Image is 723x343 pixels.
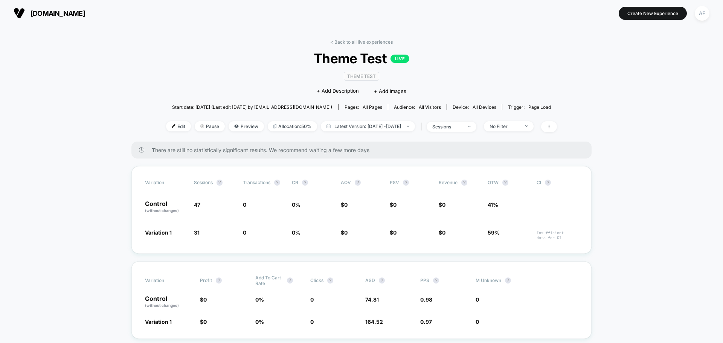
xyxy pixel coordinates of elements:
span: 0 [344,201,348,208]
span: CR [292,180,298,185]
span: 47 [194,201,200,208]
button: ? [327,277,333,284]
span: $ [390,229,397,236]
span: 0 [442,229,445,236]
span: CI [537,180,578,186]
button: ? [403,180,409,186]
span: AOV [341,180,351,185]
span: 0 [310,296,314,303]
span: Pause [195,121,225,131]
span: Sessions [194,180,213,185]
span: 0 % [292,229,300,236]
span: 74.81 [365,296,379,303]
img: calendar [326,124,331,128]
button: [DOMAIN_NAME] [11,7,87,19]
span: $ [390,201,397,208]
span: Transactions [243,180,270,185]
span: Device: [447,104,502,110]
span: PPS [420,277,429,283]
span: Variation [145,180,186,186]
span: --- [537,203,578,213]
button: ? [433,277,439,284]
span: Theme Test [186,50,537,66]
span: 0 % [292,201,300,208]
span: 31 [194,229,200,236]
p: Control [145,296,192,308]
button: ? [287,277,293,284]
button: ? [505,277,511,284]
span: Latest Version: [DATE] - [DATE] [321,121,415,131]
span: + Add Description [317,87,359,95]
div: Trigger: [508,104,551,110]
span: | [419,121,427,132]
span: 59% [488,229,500,236]
span: 41% [488,201,498,208]
p: Control [145,201,186,213]
span: 0 [203,296,207,303]
span: Clicks [310,277,323,283]
span: OTW [488,180,529,186]
span: 0 [310,319,314,325]
span: $ [439,229,445,236]
button: ? [217,180,223,186]
span: Start date: [DATE] (Last edit [DATE] by [EMAIL_ADDRESS][DOMAIN_NAME]) [172,104,332,110]
span: 0 % [255,296,264,303]
span: 0 [243,201,246,208]
span: 0 [203,319,207,325]
span: $ [341,201,348,208]
span: all devices [473,104,496,110]
span: Revenue [439,180,458,185]
img: rebalance [273,124,276,128]
span: Add To Cart Rate [255,275,283,286]
span: 0 [393,201,397,208]
span: Page Load [528,104,551,110]
span: $ [341,229,348,236]
span: 0 [476,296,479,303]
span: Edit [166,121,191,131]
span: [DOMAIN_NAME] [31,9,85,17]
button: ? [545,180,551,186]
p: LIVE [390,55,409,63]
img: edit [172,124,175,128]
span: 0 [344,229,348,236]
button: ? [216,277,222,284]
img: end [407,125,409,127]
span: Variation 1 [145,229,172,236]
span: $ [439,201,445,208]
span: (without changes) [145,208,179,213]
span: $ [200,296,207,303]
span: PSV [390,180,399,185]
button: Create New Experience [619,7,687,20]
button: ? [302,180,308,186]
span: 0 [476,319,479,325]
button: ? [502,180,508,186]
span: Variation 1 [145,319,172,325]
span: M Unknown [476,277,501,283]
span: 0 [243,229,246,236]
span: 0 [393,229,397,236]
img: end [468,126,471,127]
div: Audience: [394,104,441,110]
span: (without changes) [145,303,179,308]
div: AF [695,6,709,21]
span: Profit [200,277,212,283]
span: ASD [365,277,375,283]
span: Preview [229,121,264,131]
div: No Filter [490,123,520,129]
img: end [200,124,204,128]
span: 0 % [255,319,264,325]
span: all pages [363,104,382,110]
button: AF [692,6,712,21]
span: 164.52 [365,319,383,325]
a: < Back to all live experiences [330,39,393,45]
span: 0.97 [420,319,432,325]
div: Pages: [345,104,382,110]
span: + Add Images [374,88,406,94]
img: end [525,125,528,127]
span: 0.98 [420,296,432,303]
span: There are still no statistically significant results. We recommend waiting a few more days [152,147,577,153]
button: ? [379,277,385,284]
span: All Visitors [419,104,441,110]
span: Allocation: 50% [268,121,317,131]
span: Theme Test [344,72,379,81]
